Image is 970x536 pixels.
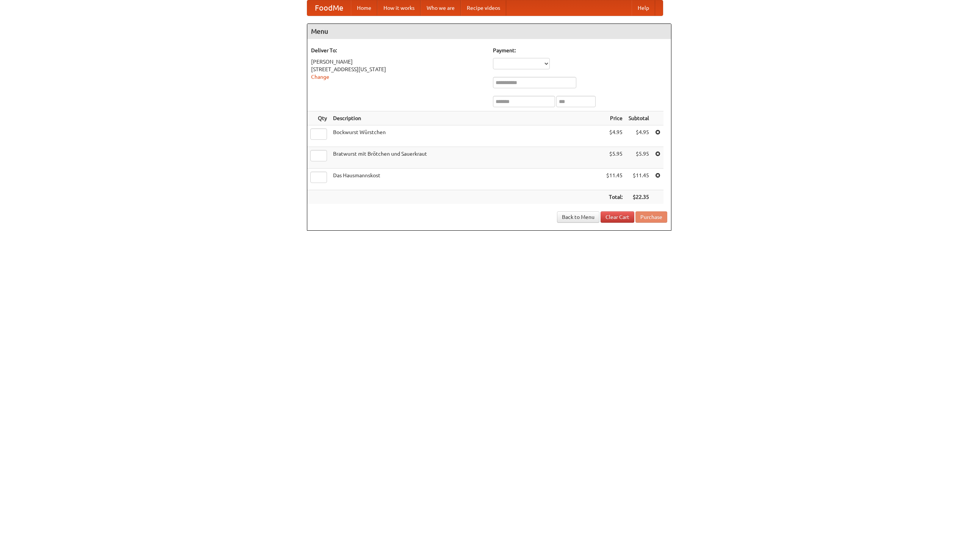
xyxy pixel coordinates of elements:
[351,0,377,16] a: Home
[603,125,626,147] td: $4.95
[493,47,667,54] h5: Payment:
[635,211,667,223] button: Purchase
[421,0,461,16] a: Who we are
[626,147,652,169] td: $5.95
[557,211,599,223] a: Back to Menu
[307,111,330,125] th: Qty
[626,190,652,204] th: $22.35
[307,24,671,39] h4: Menu
[330,111,603,125] th: Description
[603,190,626,204] th: Total:
[311,58,485,66] div: [PERSON_NAME]
[377,0,421,16] a: How it works
[311,66,485,73] div: [STREET_ADDRESS][US_STATE]
[603,111,626,125] th: Price
[626,111,652,125] th: Subtotal
[307,0,351,16] a: FoodMe
[601,211,634,223] a: Clear Cart
[632,0,655,16] a: Help
[330,125,603,147] td: Bockwurst Würstchen
[603,147,626,169] td: $5.95
[626,169,652,190] td: $11.45
[311,74,329,80] a: Change
[461,0,506,16] a: Recipe videos
[626,125,652,147] td: $4.95
[603,169,626,190] td: $11.45
[311,47,485,54] h5: Deliver To:
[330,169,603,190] td: Das Hausmannskost
[330,147,603,169] td: Bratwurst mit Brötchen und Sauerkraut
